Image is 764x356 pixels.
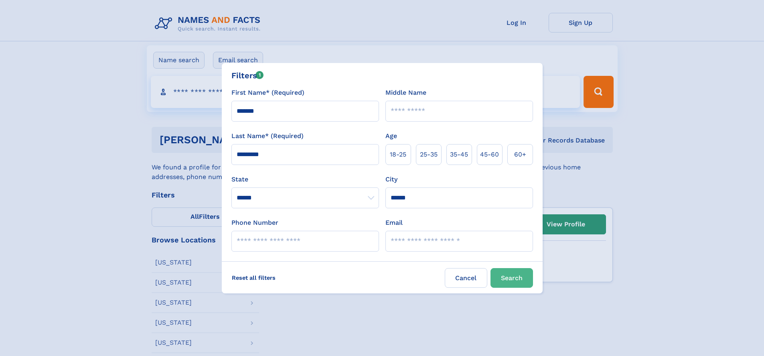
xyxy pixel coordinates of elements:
label: Middle Name [385,88,426,98]
label: Phone Number [231,218,278,228]
span: 35‑45 [450,150,468,159]
label: City [385,175,397,184]
label: First Name* (Required) [231,88,304,98]
span: 18‑25 [390,150,406,159]
span: 60+ [514,150,526,159]
div: Filters [231,69,264,81]
label: Age [385,131,397,141]
label: Cancel [445,268,487,288]
label: Reset all filters [227,268,281,287]
label: Last Name* (Required) [231,131,304,141]
span: 25‑35 [420,150,438,159]
label: State [231,175,379,184]
span: 45‑60 [480,150,499,159]
button: Search [490,268,533,288]
label: Email [385,218,403,228]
